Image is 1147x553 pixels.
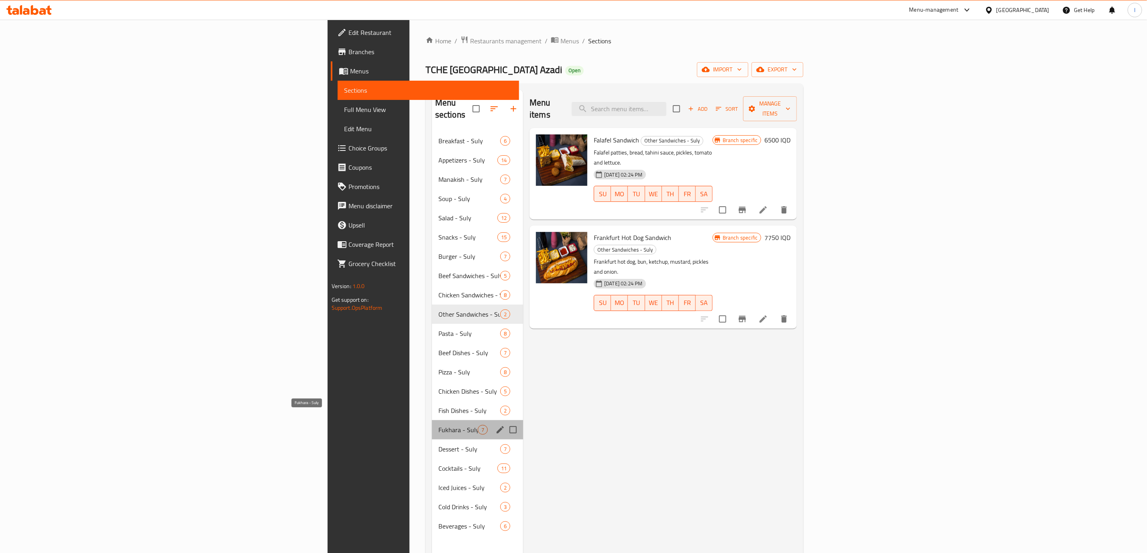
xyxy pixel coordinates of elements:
[498,234,510,241] span: 15
[348,220,513,230] span: Upsell
[530,97,562,121] h2: Menu items
[687,104,709,114] span: Add
[432,131,523,150] div: Breakfast - Suly6
[572,102,666,116] input: search
[628,186,645,202] button: TU
[500,521,510,531] div: items
[696,295,713,311] button: SA
[733,309,752,329] button: Branch-specific-item
[501,291,510,299] span: 8
[432,170,523,189] div: Manakish - Suly7
[432,189,523,208] div: Soup - Suly4
[344,105,513,114] span: Full Menu View
[679,295,696,311] button: FR
[750,99,790,119] span: Manage items
[438,309,500,319] span: Other Sandwiches - Suly
[438,444,500,454] span: Dessert - Suly
[500,367,510,377] div: items
[432,150,523,170] div: Appetizers - Suly14
[344,124,513,134] span: Edit Menu
[536,134,587,186] img: Falafel Sandwich
[438,367,500,377] span: Pizza - Suly
[597,297,608,309] span: SU
[332,295,369,305] span: Get support on:
[432,439,523,459] div: Dessert - Suly7
[331,42,519,61] a: Branches
[500,406,510,415] div: items
[348,143,513,153] span: Choice Groups
[682,297,693,309] span: FR
[614,297,625,309] span: MO
[679,186,696,202] button: FR
[594,245,656,254] span: Other Sandwiches - Suly
[500,252,510,261] div: items
[438,329,500,338] span: Pasta - Suly
[774,200,794,220] button: delete
[601,171,646,179] span: [DATE] 02:24 PM
[331,196,519,216] a: Menu disclaimer
[909,5,959,15] div: Menu-management
[432,247,523,266] div: Burger - Suly7
[500,329,510,338] div: items
[662,186,679,202] button: TH
[594,148,713,168] p: Falafel patties, bread, tahini sauce, pickles, tomato and lettuce.
[641,136,703,146] div: Other Sandwiches - Suly
[438,136,500,146] span: Breakfast - Suly
[703,65,742,75] span: import
[714,201,731,218] span: Select to update
[338,81,519,100] a: Sections
[641,136,703,145] span: Other Sandwiches - Suly
[758,65,797,75] span: export
[348,259,513,268] span: Grocery Checklist
[648,297,659,309] span: WE
[432,516,523,536] div: Beverages - Suly6
[438,252,500,261] span: Burger - Suly
[432,266,523,285] div: Beef Sandwiches - Suly5
[478,426,487,434] span: 7
[588,36,611,46] span: Sections
[348,163,513,172] span: Coupons
[438,194,500,203] div: Soup - Suly
[438,406,500,415] div: Fish Dishes - Suly
[614,188,625,200] span: MO
[438,386,500,396] span: Chicken Dishes - Suly
[332,303,383,313] a: Support.OpsPlatform
[438,175,500,184] span: Manakish - Suly
[668,100,685,117] span: Select section
[438,348,500,358] span: Beef Dishes - Suly
[594,232,671,244] span: Frankfurt Hot Dog Sandwich
[331,23,519,42] a: Edit Restaurant
[714,103,740,115] button: Sort
[348,47,513,57] span: Branches
[536,232,587,283] img: Frankfurt Hot Dog Sandwich
[996,6,1049,14] div: [GEOGRAPHIC_DATA]
[682,188,693,200] span: FR
[500,386,510,396] div: items
[426,36,803,46] nav: breadcrumb
[628,295,645,311] button: TU
[500,175,510,184] div: items
[597,188,608,200] span: SU
[501,368,510,376] span: 8
[438,290,500,300] span: Chicken Sandwiches - Suly
[331,216,519,235] a: Upsell
[699,297,709,309] span: SA
[432,324,523,343] div: Pasta - Suly8
[338,119,519,138] a: Edit Menu
[665,297,676,309] span: TH
[332,281,351,291] span: Version:
[648,188,659,200] span: WE
[331,254,519,273] a: Grocery Checklist
[594,186,611,202] button: SU
[497,464,510,473] div: items
[497,232,510,242] div: items
[438,213,497,223] span: Salad - Suly
[758,205,768,215] a: Edit menu item
[764,232,790,243] h6: 7750 IQD
[551,36,579,46] a: Menus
